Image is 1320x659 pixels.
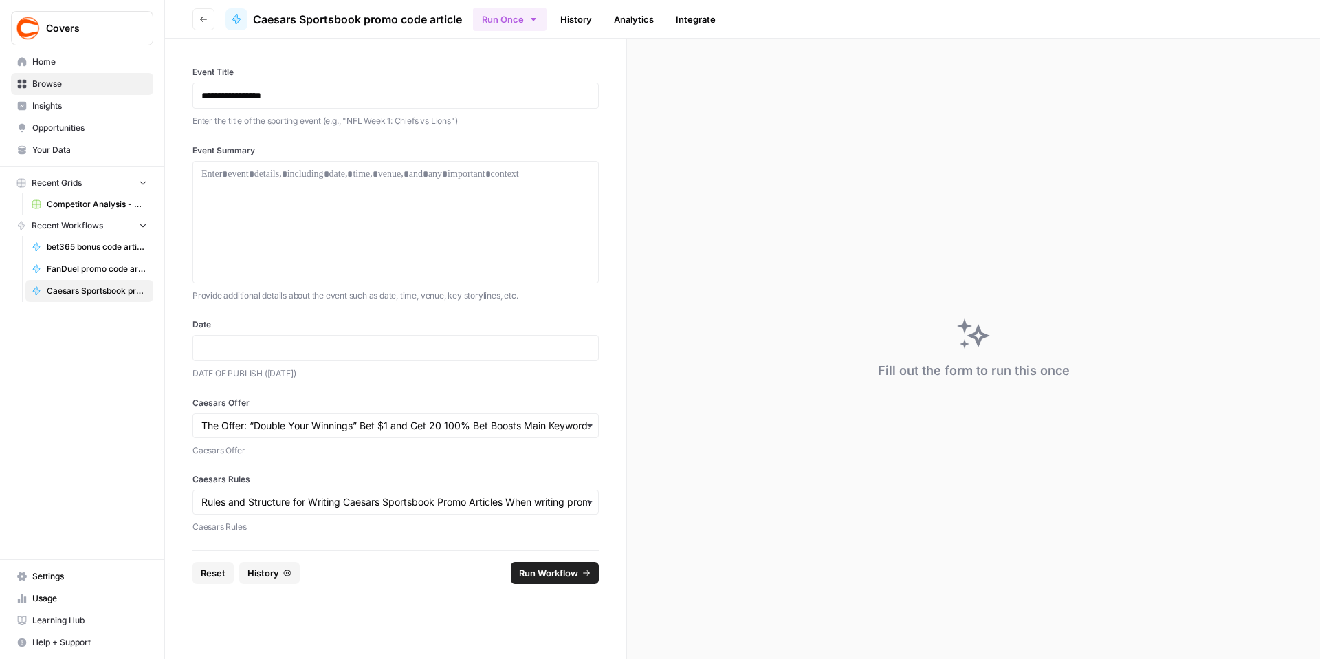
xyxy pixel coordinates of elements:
[11,95,153,117] a: Insights
[25,193,153,215] a: Competitor Analysis - URL Specific Grid
[201,419,590,433] input: The Offer: “Double Your Winnings” Bet $1 and Get 20 100% Bet Boosts Main Keyword: Caesars Sportsb...
[11,587,153,609] a: Usage
[11,631,153,653] button: Help + Support
[239,562,300,584] button: History
[192,444,599,457] p: Caesars Offer
[225,8,462,30] a: Caesars Sportsbook promo code article
[32,570,147,583] span: Settings
[192,473,599,486] label: Caesars Rules
[16,16,41,41] img: Covers Logo
[606,8,662,30] a: Analytics
[11,51,153,73] a: Home
[32,177,82,189] span: Recent Grids
[247,566,279,580] span: History
[192,367,599,380] p: DATE OF PUBLISH ([DATE])
[32,219,103,232] span: Recent Workflows
[192,289,599,303] p: Provide additional details about the event such as date, time, venue, key storylines, etc.
[32,614,147,627] span: Learning Hub
[668,8,724,30] a: Integrate
[11,565,153,587] a: Settings
[192,562,234,584] button: Reset
[511,562,599,584] button: Run Workflow
[11,215,153,236] button: Recent Workflows
[47,285,147,297] span: Caesars Sportsbook promo code article
[32,56,147,68] span: Home
[25,258,153,280] a: FanDuel promo code article
[519,566,578,580] span: Run Workflow
[32,122,147,134] span: Opportunities
[192,144,599,157] label: Event Summary
[11,11,153,45] button: Workspace: Covers
[11,173,153,193] button: Recent Grids
[192,318,599,331] label: Date
[47,263,147,275] span: FanDuel promo code article
[192,66,599,78] label: Event Title
[192,397,599,409] label: Caesars Offer
[11,139,153,161] a: Your Data
[201,566,225,580] span: Reset
[473,8,547,31] button: Run Once
[32,592,147,605] span: Usage
[32,636,147,649] span: Help + Support
[201,495,590,509] input: Rules and Structure for Writing Caesars Sportsbook Promo Articles When writing promo code article...
[552,8,600,30] a: History
[32,144,147,156] span: Your Data
[11,73,153,95] a: Browse
[46,21,129,35] span: Covers
[47,198,147,210] span: Competitor Analysis - URL Specific Grid
[11,609,153,631] a: Learning Hub
[192,114,599,128] p: Enter the title of the sporting event (e.g., "NFL Week 1: Chiefs vs Lions")
[253,11,462,28] span: Caesars Sportsbook promo code article
[878,361,1070,380] div: Fill out the form to run this once
[47,241,147,253] span: bet365 bonus code article
[32,100,147,112] span: Insights
[25,280,153,302] a: Caesars Sportsbook promo code article
[32,78,147,90] span: Browse
[192,520,599,534] p: Caesars Rules
[11,117,153,139] a: Opportunities
[25,236,153,258] a: bet365 bonus code article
